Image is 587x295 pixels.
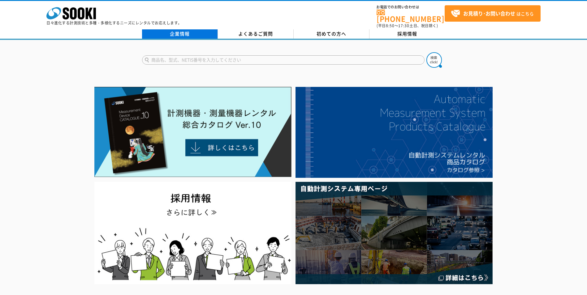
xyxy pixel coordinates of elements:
span: 8:50 [386,23,395,28]
span: 17:30 [398,23,409,28]
a: 初めての方へ [294,29,369,39]
span: はこちら [451,9,534,18]
a: よくあるご質問 [218,29,294,39]
img: btn_search.png [426,52,442,68]
a: 企業情報 [142,29,218,39]
a: お見積り･お問い合わせはこちら [445,5,541,22]
a: 採用情報 [369,29,445,39]
img: Catalog Ver10 [94,87,291,177]
p: 日々進化する計測技術と多種・多様化するニーズにレンタルでお応えします。 [46,21,182,25]
strong: お見積り･お問い合わせ [463,10,515,17]
span: (平日 ～ 土日、祝日除く) [377,23,438,28]
img: SOOKI recruit [94,182,291,284]
img: 自動計測システム専用ページ [296,182,493,284]
span: お電話でのお問い合わせは [377,5,445,9]
input: 商品名、型式、NETIS番号を入力してください [142,55,425,65]
span: 初めての方へ [317,30,346,37]
a: [PHONE_NUMBER] [377,10,445,22]
img: 自動計測システムカタログ [296,87,493,178]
